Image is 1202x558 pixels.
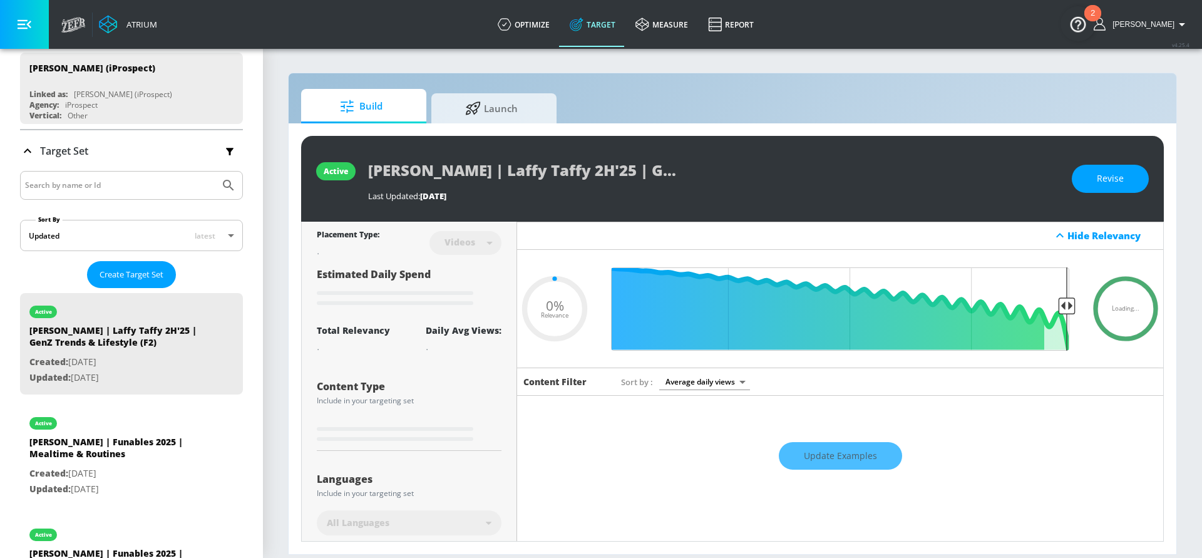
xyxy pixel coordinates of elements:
span: Launch [444,93,539,123]
div: Average daily views [659,373,750,390]
a: Report [698,2,764,47]
span: Updated: [29,371,71,383]
div: [PERSON_NAME] | Laffy Taffy 2H'25 | GenZ Trends & Lifestyle (F2) [29,324,205,354]
div: active[PERSON_NAME] | Laffy Taffy 2H'25 | GenZ Trends & Lifestyle (F2)Created:[DATE]Updated:[DATE] [20,293,243,395]
div: All Languages [317,510,501,535]
span: login as: lindsay.benharris@zefr.com [1107,20,1174,29]
span: [DATE] [420,190,446,202]
p: [DATE] [29,370,205,386]
button: Revise [1072,165,1149,193]
span: Created: [29,467,68,479]
div: Estimated Daily Spend [317,267,501,309]
span: Create Target Set [100,267,163,282]
button: Open Resource Center, 2 new notifications [1061,6,1096,41]
button: [PERSON_NAME] [1094,17,1189,32]
div: [PERSON_NAME] (iProspect)Linked as:[PERSON_NAME] (iProspect)Agency:iProspectVertical:Other [20,53,243,124]
div: Include in your targeting set [317,490,501,497]
div: active[PERSON_NAME] | Funables 2025 | Mealtime & RoutinesCreated:[DATE]Updated:[DATE] [20,405,243,506]
div: [PERSON_NAME] (iProspect) [29,62,155,74]
div: Placement Type: [317,229,379,242]
input: Final Threshold [605,267,1076,351]
div: active [35,309,52,315]
div: iProspect [65,100,98,110]
div: [PERSON_NAME] (iProspect) [74,89,172,100]
span: Updated: [29,483,71,495]
div: Hide Relevancy [1067,229,1156,242]
span: Revise [1097,171,1124,187]
div: Last Updated: [368,190,1059,202]
a: Atrium [99,15,157,34]
a: Target [560,2,625,47]
div: Vertical: [29,110,61,121]
div: Target Set [20,130,243,172]
p: [DATE] [29,466,205,482]
span: Loading... [1112,306,1139,312]
div: Linked as: [29,89,68,100]
div: Updated [29,230,59,241]
div: Hide Relevancy [517,222,1163,250]
div: Content Type [317,381,501,391]
div: active [324,166,348,177]
span: latest [195,230,215,241]
a: optimize [488,2,560,47]
span: v 4.25.4 [1172,41,1189,48]
span: Estimated Daily Spend [317,267,431,281]
button: Create Target Set [87,261,176,288]
span: Build [314,91,409,121]
span: 0% [546,299,564,313]
div: Include in your targeting set [317,397,501,405]
div: Languages [317,474,501,484]
div: Agency: [29,100,59,110]
p: [DATE] [29,482,205,497]
div: Atrium [121,19,157,30]
label: Sort By [36,215,63,224]
a: measure [625,2,698,47]
input: Search by name or Id [25,177,215,194]
div: Videos [438,237,481,247]
div: Other [68,110,88,121]
p: [DATE] [29,354,205,370]
div: active [35,420,52,426]
div: 2 [1091,13,1095,29]
span: Created: [29,356,68,368]
span: All Languages [327,517,389,529]
div: [PERSON_NAME] | Funables 2025 | Mealtime & Routines [29,436,205,466]
div: Total Relevancy [317,324,390,336]
div: active [35,532,52,538]
h6: Content Filter [523,376,587,388]
span: Sort by [621,376,653,388]
span: Relevance [541,312,568,318]
p: Target Set [40,144,88,158]
div: Daily Avg Views: [426,324,501,336]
